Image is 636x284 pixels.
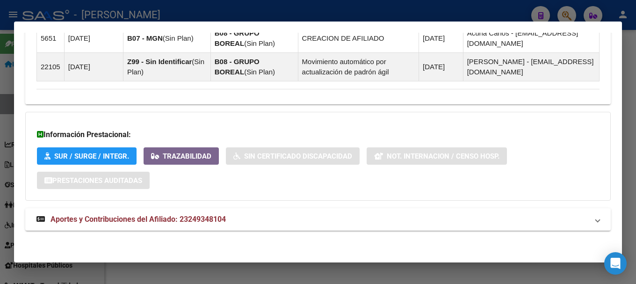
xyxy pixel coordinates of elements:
mat-expansion-panel-header: Aportes y Contribuciones del Afiliado: 23249348104 [25,208,611,231]
button: Prestaciones Auditadas [37,172,150,189]
td: [DATE] [64,24,123,52]
td: CREACION DE AFILIADO [298,24,419,52]
div: Open Intercom Messenger [604,252,627,275]
td: ( ) [210,24,298,52]
td: [DATE] [419,52,463,81]
span: Aportes y Contribuciones del Afiliado: 23249348104 [51,215,226,224]
td: [DATE] [64,52,123,81]
td: ( ) [210,52,298,81]
td: [PERSON_NAME] - [EMAIL_ADDRESS][DOMAIN_NAME] [463,52,599,81]
button: SUR / SURGE / INTEGR. [37,147,137,165]
td: ( ) [123,52,210,81]
span: Trazabilidad [163,152,211,160]
strong: B08 - GRUPO BOREAL [215,29,260,47]
td: Acuña Carlos - [EMAIL_ADDRESS][DOMAIN_NAME] [463,24,599,52]
button: Sin Certificado Discapacidad [226,147,360,165]
strong: B07 - MGN [127,34,163,42]
td: Movimiento automático por actualización de padrón ágil [298,52,419,81]
td: 5651 [37,24,65,52]
td: [DATE] [419,24,463,52]
span: Sin Plan [165,34,191,42]
span: Sin Plan [246,39,273,47]
button: Not. Internacion / Censo Hosp. [367,147,507,165]
h3: Información Prestacional: [37,129,599,140]
span: Sin Certificado Discapacidad [244,152,352,160]
span: Sin Plan [127,58,204,76]
button: Trazabilidad [144,147,219,165]
strong: Z99 - Sin Identificar [127,58,192,66]
strong: B08 - GRUPO BOREAL [215,58,260,76]
span: Prestaciones Auditadas [52,176,142,185]
td: 22105 [37,52,65,81]
td: ( ) [123,24,210,52]
span: Sin Plan [246,68,273,76]
span: Not. Internacion / Censo Hosp. [387,152,499,160]
span: SUR / SURGE / INTEGR. [54,152,129,160]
